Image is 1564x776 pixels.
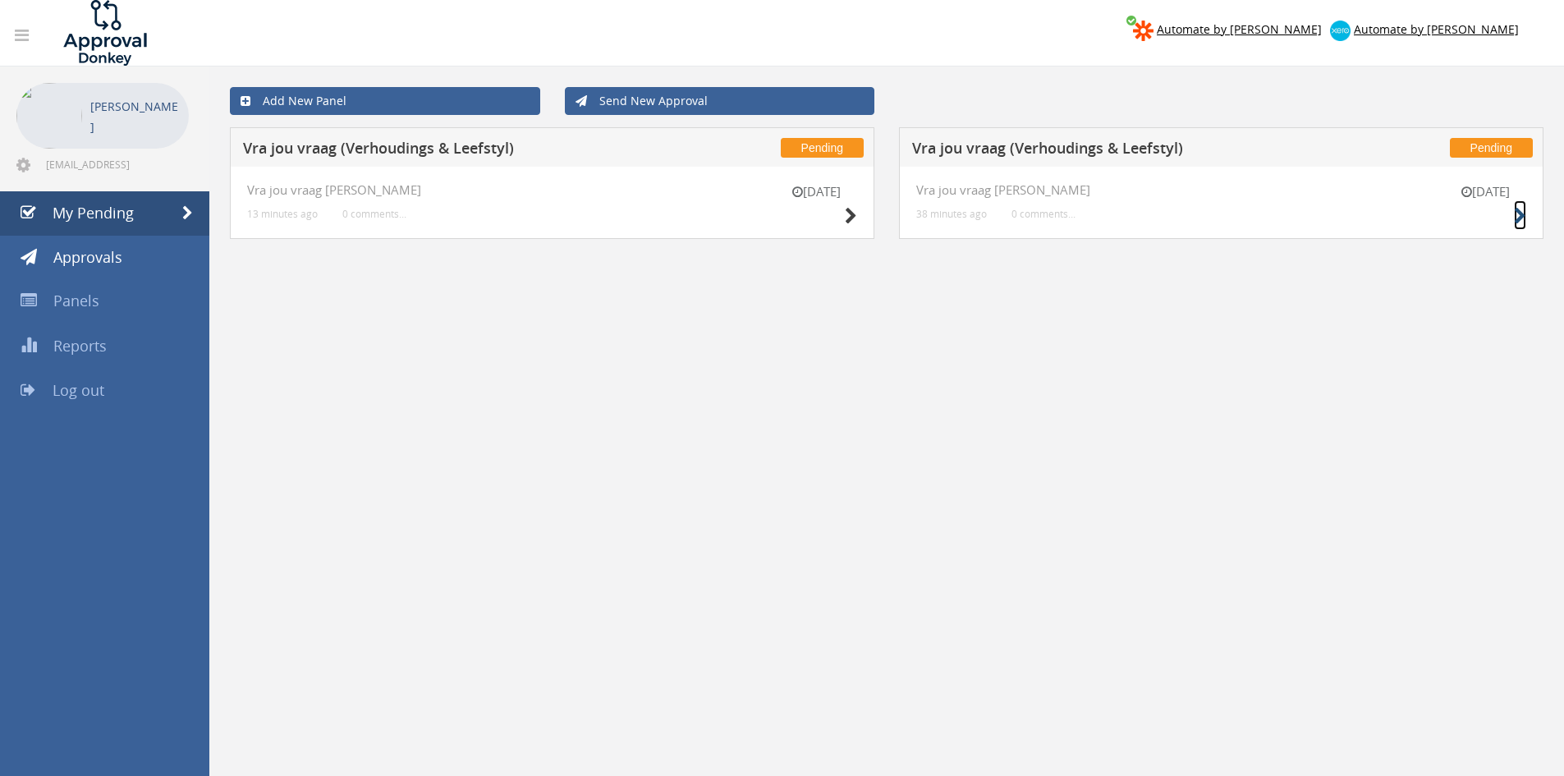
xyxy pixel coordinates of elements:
[53,247,122,267] span: Approvals
[247,183,857,197] h4: Vra jou vraag [PERSON_NAME]
[247,208,318,220] small: 13 minutes ago
[1330,21,1351,41] img: xero-logo.png
[1444,183,1526,200] small: [DATE]
[53,291,99,310] span: Panels
[53,336,107,356] span: Reports
[1354,21,1519,37] span: Automate by [PERSON_NAME]
[1011,208,1076,220] small: 0 comments...
[781,138,864,158] span: Pending
[775,183,857,200] small: [DATE]
[46,158,186,171] span: [EMAIL_ADDRESS][DOMAIN_NAME]
[916,208,987,220] small: 38 minutes ago
[53,380,104,400] span: Log out
[1157,21,1322,37] span: Automate by [PERSON_NAME]
[916,183,1526,197] h4: Vra jou vraag [PERSON_NAME]
[90,96,181,137] p: [PERSON_NAME]
[342,208,406,220] small: 0 comments...
[243,140,676,161] h5: Vra jou vraag (Verhoudings & Leefstyl)
[1133,21,1154,41] img: zapier-logomark.png
[230,87,540,115] a: Add New Panel
[565,87,875,115] a: Send New Approval
[912,140,1345,161] h5: Vra jou vraag (Verhoudings & Leefstyl)
[53,203,134,223] span: My Pending
[1450,138,1533,158] span: Pending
